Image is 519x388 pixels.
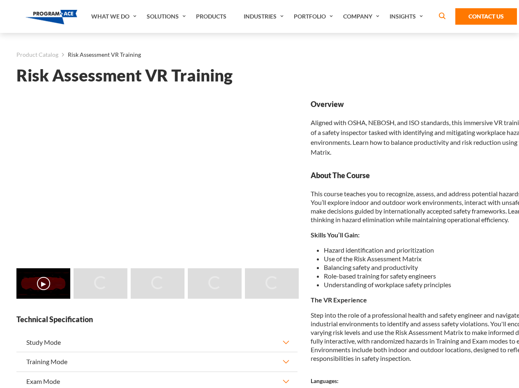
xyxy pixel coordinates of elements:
[16,268,70,299] img: Risk Assessment VR Training - Video 0
[16,314,298,325] strong: Technical Specification
[25,10,78,24] img: Program-Ace
[58,49,141,60] li: Risk Assessment VR Training
[16,99,298,258] iframe: Risk Assessment VR Training - Video 0
[16,49,58,60] a: Product Catalog
[37,277,50,290] button: ▶
[311,377,339,384] strong: Languages:
[16,333,298,352] button: Study Mode
[455,8,517,25] a: Contact Us
[16,352,298,371] button: Training Mode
